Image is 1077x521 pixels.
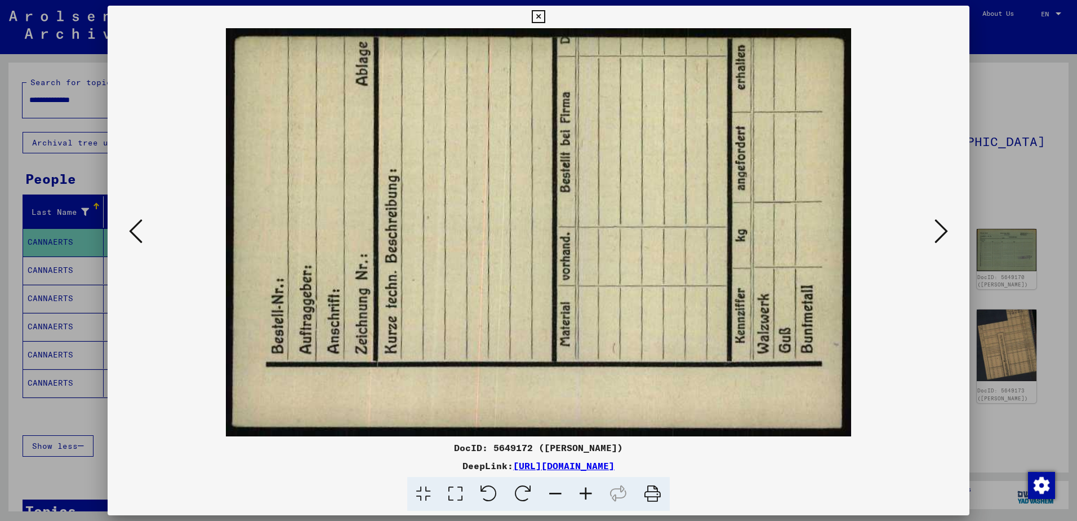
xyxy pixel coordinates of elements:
[1027,471,1054,498] div: Change consent
[108,459,969,473] div: DeepLink:
[146,28,931,436] img: 002.jpg
[108,441,969,454] div: DocID: 5649172 ([PERSON_NAME])
[1028,472,1055,499] img: Change consent
[513,460,615,471] a: [URL][DOMAIN_NAME]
